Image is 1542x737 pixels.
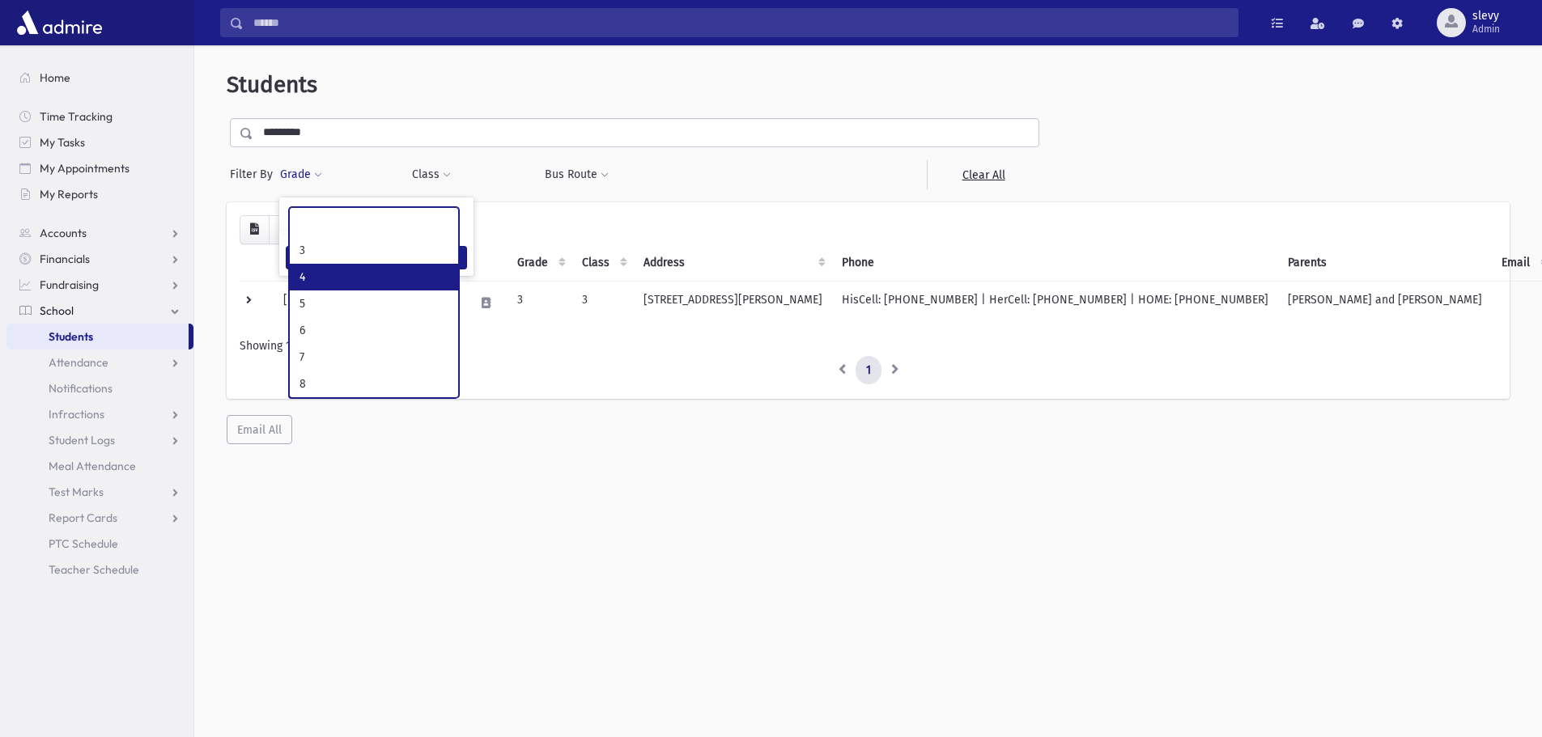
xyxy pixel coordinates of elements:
[40,109,113,124] span: Time Tracking
[49,485,104,499] span: Test Marks
[40,161,130,176] span: My Appointments
[49,381,113,396] span: Notifications
[269,215,301,244] button: Print
[832,244,1278,282] th: Phone
[6,453,193,479] a: Meal Attendance
[6,155,193,181] a: My Appointments
[1472,23,1500,36] span: Admin
[6,298,193,324] a: School
[927,160,1039,189] a: Clear All
[6,129,193,155] a: My Tasks
[856,356,881,385] a: 1
[230,166,279,183] span: Filter By
[634,281,832,324] td: [STREET_ADDRESS][PERSON_NAME]
[290,317,458,344] li: 6
[49,407,104,421] span: Infractions
[6,65,193,91] a: Home
[49,355,108,370] span: Attendance
[6,246,193,272] a: Financials
[40,226,87,240] span: Accounts
[244,8,1238,37] input: Search
[1278,281,1492,324] td: [PERSON_NAME] and [PERSON_NAME]
[40,303,74,318] span: School
[411,160,452,189] button: Class
[49,329,93,344] span: Students
[40,252,90,266] span: Financials
[6,401,193,427] a: Infractions
[240,215,270,244] button: CSV
[832,281,1278,324] td: HisCell: [PHONE_NUMBER] | HerCell: [PHONE_NUMBER] | HOME: [PHONE_NUMBER]
[290,290,458,317] li: 5
[49,510,117,525] span: Report Cards
[279,160,323,189] button: Grade
[40,135,85,150] span: My Tasks
[508,281,572,324] td: 3
[290,264,458,290] li: 4
[274,281,465,324] td: [PERSON_NAME] [PERSON_NAME]
[6,479,193,505] a: Test Marks
[227,415,292,444] button: Email All
[1472,10,1500,23] span: slevy
[6,220,193,246] a: Accounts
[40,70,70,85] span: Home
[49,536,118,551] span: PTC Schedule
[6,505,193,531] a: Report Cards
[290,237,458,264] li: 3
[508,244,572,282] th: Grade: activate to sort column ascending
[6,104,193,129] a: Time Tracking
[290,371,458,397] li: 8
[6,181,193,207] a: My Reports
[49,459,136,473] span: Meal Attendance
[6,324,189,349] a: Students
[13,6,106,39] img: AdmirePro
[227,71,317,98] span: Students
[290,344,458,371] li: 7
[6,427,193,453] a: Student Logs
[6,557,193,582] a: Teacher Schedule
[49,433,115,447] span: Student Logs
[572,281,634,324] td: 3
[6,531,193,557] a: PTC Schedule
[544,160,610,189] button: Bus Route
[40,187,98,201] span: My Reports
[6,349,193,375] a: Attendance
[6,272,193,298] a: Fundraising
[572,244,634,282] th: Class: activate to sort column ascending
[40,277,99,292] span: Fundraising
[1278,244,1492,282] th: Parents
[286,246,467,269] button: Filter
[240,337,1497,354] div: Showing 1 to 1 of 1 entries
[634,244,832,282] th: Address: activate to sort column ascending
[274,244,465,282] th: Student: activate to sort column descending
[6,375,193,401] a: Notifications
[49,562,139,577] span: Teacher Schedule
